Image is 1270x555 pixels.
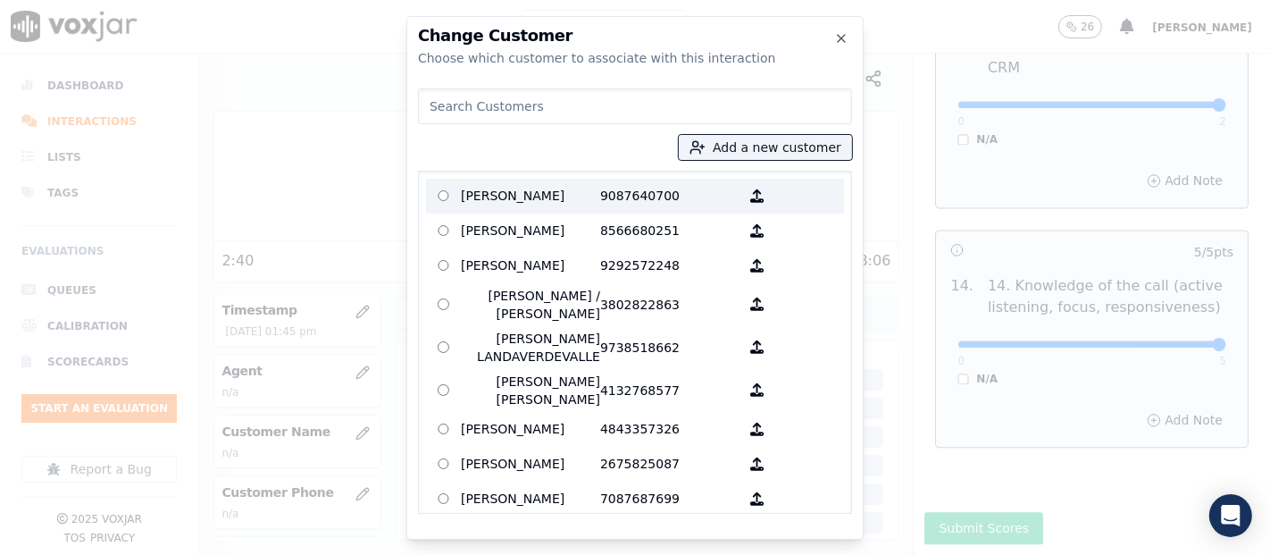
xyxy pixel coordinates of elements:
[438,225,449,237] input: [PERSON_NAME] 8566680251
[461,287,600,323] p: [PERSON_NAME] / [PERSON_NAME]
[438,493,449,505] input: [PERSON_NAME] 7087687699
[600,416,739,443] p: 4843357326
[461,373,600,408] p: [PERSON_NAME] [PERSON_NAME]
[1209,494,1252,537] div: Open Intercom Messenger
[600,373,739,408] p: 4132768577
[438,424,449,435] input: [PERSON_NAME] 4843357326
[739,330,774,366] button: [PERSON_NAME] LANDAVERDEVALLE 9738518662
[600,485,739,513] p: 7087687699
[438,260,449,272] input: [PERSON_NAME] 9292572248
[438,299,449,310] input: [PERSON_NAME] / [PERSON_NAME] 3802822863
[461,416,600,443] p: [PERSON_NAME]
[461,450,600,478] p: [PERSON_NAME]
[739,485,774,513] button: [PERSON_NAME] 7087687699
[600,330,739,366] p: 9738518662
[739,287,774,323] button: [PERSON_NAME] / [PERSON_NAME] 3802822863
[461,182,600,210] p: [PERSON_NAME]
[461,217,600,245] p: [PERSON_NAME]
[600,182,739,210] p: 9087640700
[438,384,449,396] input: [PERSON_NAME] [PERSON_NAME] 4132768577
[600,287,739,323] p: 3802822863
[739,416,774,443] button: [PERSON_NAME] 4843357326
[438,458,449,470] input: [PERSON_NAME] 2675825087
[600,217,739,245] p: 8566680251
[600,252,739,280] p: 9292572248
[418,28,852,44] h2: Change Customer
[600,450,739,478] p: 2675825087
[438,190,449,202] input: [PERSON_NAME] 9087640700
[739,450,774,478] button: [PERSON_NAME] 2675825087
[461,485,600,513] p: [PERSON_NAME]
[739,182,774,210] button: [PERSON_NAME] 9087640700
[418,49,852,67] div: Choose which customer to associate with this interaction
[739,373,774,408] button: [PERSON_NAME] [PERSON_NAME] 4132768577
[461,252,600,280] p: [PERSON_NAME]
[739,252,774,280] button: [PERSON_NAME] 9292572248
[438,341,449,353] input: [PERSON_NAME] LANDAVERDEVALLE 9738518662
[461,330,600,366] p: [PERSON_NAME] LANDAVERDEVALLE
[739,217,774,245] button: [PERSON_NAME] 8566680251
[418,88,852,124] input: Search Customers
[679,135,852,160] button: Add a new customer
